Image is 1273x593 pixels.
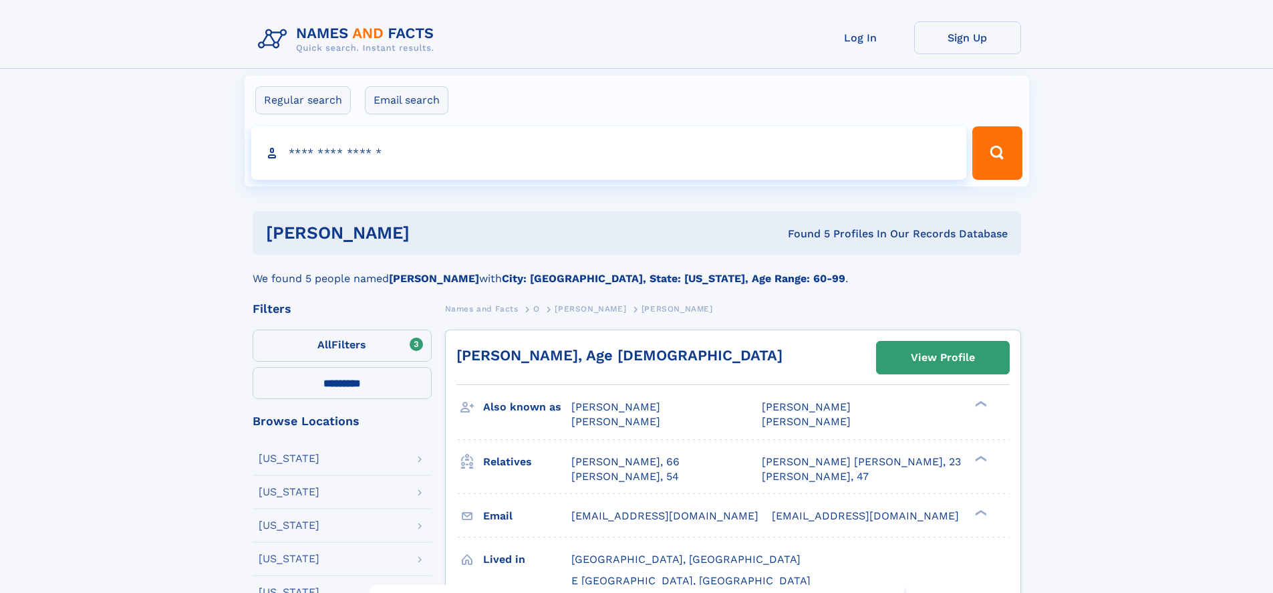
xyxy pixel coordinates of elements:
[762,469,869,484] a: [PERSON_NAME], 47
[972,126,1022,180] button: Search Button
[483,451,571,473] h3: Relatives
[266,225,599,241] h1: [PERSON_NAME]
[255,86,351,114] label: Regular search
[555,304,626,314] span: [PERSON_NAME]
[533,300,540,317] a: O
[251,126,967,180] input: search input
[571,400,660,413] span: [PERSON_NAME]
[772,509,959,522] span: [EMAIL_ADDRESS][DOMAIN_NAME]
[571,509,758,522] span: [EMAIL_ADDRESS][DOMAIN_NAME]
[456,347,783,364] a: [PERSON_NAME], Age [DEMOGRAPHIC_DATA]
[599,227,1008,241] div: Found 5 Profiles In Our Records Database
[389,272,479,285] b: [PERSON_NAME]
[762,400,851,413] span: [PERSON_NAME]
[253,21,445,57] img: Logo Names and Facts
[972,400,988,408] div: ❯
[259,487,319,497] div: [US_STATE]
[253,330,432,362] label: Filters
[571,455,680,469] a: [PERSON_NAME], 66
[533,304,540,314] span: O
[914,21,1021,54] a: Sign Up
[571,415,660,428] span: [PERSON_NAME]
[253,303,432,315] div: Filters
[972,508,988,517] div: ❯
[911,342,975,373] div: View Profile
[571,469,679,484] a: [PERSON_NAME], 54
[642,304,713,314] span: [PERSON_NAME]
[253,415,432,427] div: Browse Locations
[365,86,448,114] label: Email search
[762,455,961,469] a: [PERSON_NAME] [PERSON_NAME], 23
[445,300,519,317] a: Names and Facts
[317,338,331,351] span: All
[762,415,851,428] span: [PERSON_NAME]
[571,574,811,587] span: E [GEOGRAPHIC_DATA], [GEOGRAPHIC_DATA]
[259,520,319,531] div: [US_STATE]
[483,396,571,419] h3: Also known as
[259,453,319,464] div: [US_STATE]
[807,21,914,54] a: Log In
[483,548,571,571] h3: Lived in
[259,554,319,564] div: [US_STATE]
[555,300,626,317] a: [PERSON_NAME]
[972,454,988,463] div: ❯
[483,505,571,527] h3: Email
[502,272,845,285] b: City: [GEOGRAPHIC_DATA], State: [US_STATE], Age Range: 60-99
[571,553,801,566] span: [GEOGRAPHIC_DATA], [GEOGRAPHIC_DATA]
[253,255,1021,287] div: We found 5 people named with .
[877,342,1009,374] a: View Profile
